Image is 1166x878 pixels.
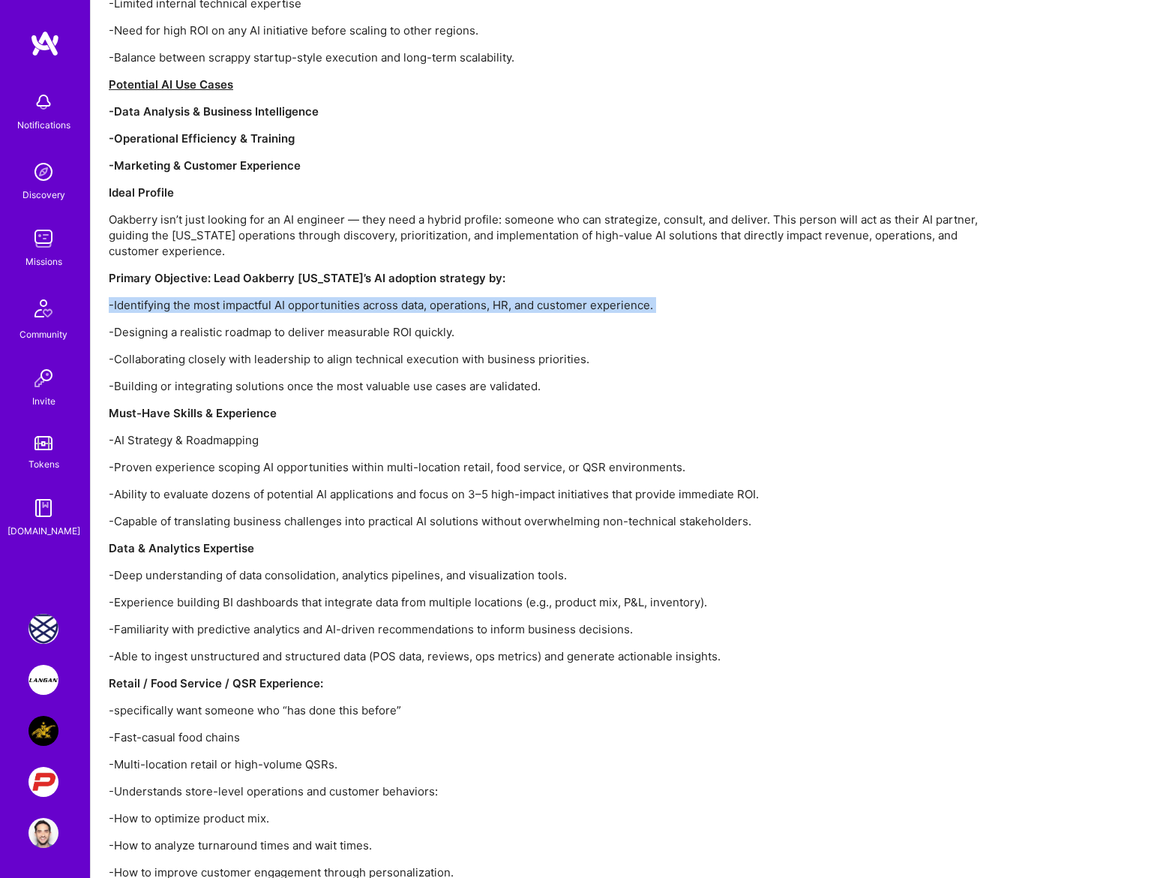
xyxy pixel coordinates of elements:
div: Discovery [22,187,65,203]
strong: -Operational Efficiency & Training [109,131,295,146]
img: User Avatar [28,818,58,848]
img: Invite [28,363,58,393]
a: User Avatar [25,818,62,848]
a: PCarMarket: Car Marketplace Web App Redesign [25,767,62,797]
a: Anheuser-Busch: AI Data Science Platform [25,716,62,746]
strong: -Data Analysis & Business Intelligence [109,104,319,119]
u: Potential AI Use Cases [109,77,233,92]
strong: Ideal Profile [109,185,174,200]
p: -Able to ingest unstructured and structured data (POS data, reviews, ops metrics) and generate ac... [109,648,1009,664]
p: -specifically want someone who “has done this before” [109,702,1009,718]
p: -Designing a realistic roadmap to deliver measurable ROI quickly. [109,324,1009,340]
p: -How to optimize product mix. [109,810,1009,826]
img: guide book [28,493,58,523]
p: -Familiarity with predictive analytics and AI-driven recommendations to inform business decisions. [109,621,1009,637]
img: tokens [34,436,52,450]
p: -Multi-location retail or high-volume QSRs. [109,756,1009,772]
p: -Understands store-level operations and customer behaviors: [109,783,1009,799]
img: Community [25,290,61,326]
img: discovery [28,157,58,187]
p: -Ability to evaluate dozens of potential AI applications and focus on 3–5 high-impact initiatives... [109,486,1009,502]
img: logo [30,30,60,57]
strong: Retail / Food Service / QSR Experience: [109,676,323,690]
strong: Data & Analytics Expertise [109,541,254,555]
p: -How to analyze turnaround times and wait times. [109,837,1009,853]
div: Missions [25,254,62,269]
div: Invite [32,393,55,409]
div: [DOMAIN_NAME] [7,523,80,539]
p: -Fast-casual food chains [109,729,1009,745]
p: -Collaborating closely with leadership to align technical execution with business priorities. [109,351,1009,367]
a: Charlie Health: Team for Mental Health Support [25,614,62,644]
strong: Must-Have Skills & Experience [109,406,277,420]
img: Langan: AI-Copilot for Environmental Site Assessment [28,665,58,695]
strong: Primary Objective: Lead Oakberry [US_STATE]’s AI adoption strategy by: [109,271,505,285]
strong: -Marketing & Customer Experience [109,158,301,173]
p: -Capable of translating business challenges into practical AI solutions without overwhelming non-... [109,513,1009,529]
p: -Deep understanding of data consolidation, analytics pipelines, and visualization tools. [109,567,1009,583]
p: -Experience building BI dashboards that integrate data from multiple locations (e.g., product mix... [109,594,1009,610]
div: Tokens [28,456,59,472]
img: PCarMarket: Car Marketplace Web App Redesign [28,767,58,797]
img: bell [28,87,58,117]
p: -AI Strategy & Roadmapping [109,432,1009,448]
div: Community [19,326,67,342]
img: Anheuser-Busch: AI Data Science Platform [28,716,58,746]
div: Notifications [17,117,70,133]
a: Langan: AI-Copilot for Environmental Site Assessment [25,665,62,695]
p: -Balance between scrappy startup-style execution and long-term scalability. [109,50,1009,65]
p: -Need for high ROI on any AI initiative before scaling to other regions. [109,23,1009,38]
img: teamwork [28,224,58,254]
img: Charlie Health: Team for Mental Health Support [28,614,58,644]
p: Oakberry isn’t just looking for an AI engineer — they need a hybrid profile: someone who can stra... [109,212,1009,259]
p: -Proven experience scoping AI opportunities within multi-location retail, food service, or QSR en... [109,459,1009,475]
p: -Building or integrating solutions once the most valuable use cases are validated. [109,378,1009,394]
p: -Identifying the most impactful AI opportunities across data, operations, HR, and customer experi... [109,297,1009,313]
